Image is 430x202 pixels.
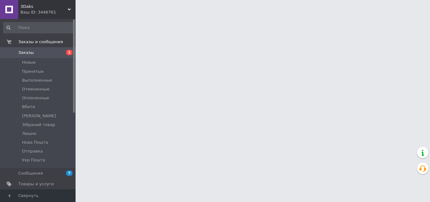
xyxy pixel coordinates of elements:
span: Заказы и сообщения [18,39,63,45]
input: Поиск [3,22,74,33]
span: [PERSON_NAME] [22,113,56,119]
span: Отмененные [22,86,49,92]
span: Заказы [18,50,34,55]
span: Зібраний товар [22,122,55,128]
span: 1 [66,50,72,55]
span: Лишнє [22,131,37,136]
span: Принятые [22,69,44,74]
span: Нова Пошта [22,140,48,145]
span: Выполненные [22,78,52,83]
span: Вбити [22,104,35,110]
span: Оплаченные [22,95,49,101]
span: Товары и услуги [18,181,54,187]
span: Отправка [22,148,43,154]
span: Новые [22,60,36,65]
span: Сообщения [18,170,43,176]
span: 3Daks [20,4,68,9]
div: Ваш ID: 3446761 [20,9,76,15]
span: Укр Пошта [22,157,45,163]
span: 7 [66,170,72,176]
